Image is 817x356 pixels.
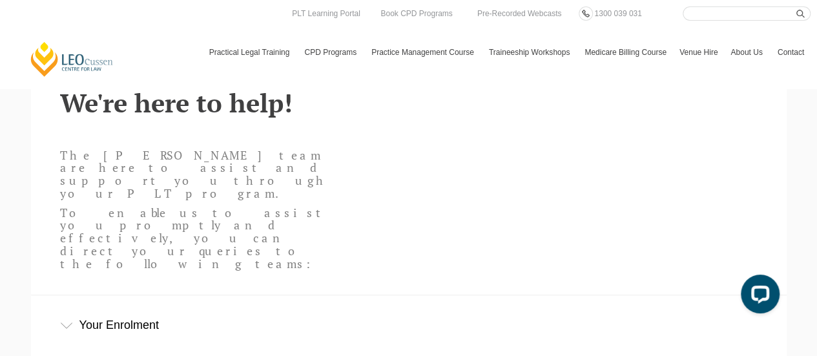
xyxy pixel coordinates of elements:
[289,6,364,21] a: PLT Learning Portal
[203,34,298,71] a: Practical Legal Training
[298,34,365,71] a: CPD Programs
[578,34,673,71] a: Medicare Billing Course
[724,34,770,71] a: About Us
[673,34,724,71] a: Venue Hire
[31,295,787,355] div: Your Enrolment
[377,6,455,21] a: Book CPD Programs
[365,34,482,71] a: Practice Management Course
[591,6,645,21] a: 1300 039 031
[29,41,115,78] a: [PERSON_NAME] Centre for Law
[730,269,785,324] iframe: LiveChat chat widget
[594,9,641,18] span: 1300 039 031
[771,34,811,71] a: Contact
[482,34,578,71] a: Traineeship Workshops
[60,89,758,117] h2: We're here to help!
[60,149,339,200] p: The [PERSON_NAME] team are here to assist and support you through your PLT program.
[60,207,339,271] p: To enable us to assist you promptly and effectively, you can direct your queries to the following...
[474,6,565,21] a: Pre-Recorded Webcasts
